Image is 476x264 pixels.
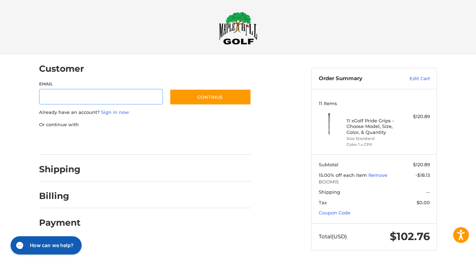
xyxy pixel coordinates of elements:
h3: Order Summary [319,75,394,82]
p: Already have an account? [39,109,251,116]
iframe: PayPal-paypal [37,135,90,148]
span: $0.00 [417,200,430,205]
iframe: Gorgias live chat messenger [7,234,84,257]
li: Size Standard [347,136,400,142]
span: -- [426,189,430,195]
a: Coupon Code [319,210,350,215]
div: $120.89 [402,113,430,120]
span: Tax [319,200,327,205]
span: 15.00% off each item [319,172,368,178]
a: Sign in now [101,109,129,115]
span: -$18.13 [415,172,430,178]
li: Color 1 x CPX [347,142,400,148]
iframe: Google Customer Reviews [418,245,476,264]
h3: 11 Items [319,101,430,106]
span: Subtotal [319,162,338,167]
span: Shipping [319,189,340,195]
p: Or continue with [39,121,251,128]
span: Total (USD) [319,233,347,240]
span: $102.76 [390,230,430,243]
iframe: PayPal-venmo [156,135,209,148]
a: Remove [368,172,387,178]
h4: 11 x Golf Pride Grips - Choose Model, Size, Color, & Quantity [347,118,400,135]
span: BOOM15 [319,179,430,186]
h2: Shipping [39,164,81,175]
span: $120.89 [413,162,430,167]
img: Maple Hill Golf [219,12,258,45]
h2: Customer [39,63,84,74]
h2: Billing [39,191,80,201]
iframe: PayPal-paylater [96,135,149,148]
label: Email [39,81,163,87]
h2: Payment [39,217,81,228]
button: Continue [170,89,251,105]
a: Edit Cart [394,75,430,82]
